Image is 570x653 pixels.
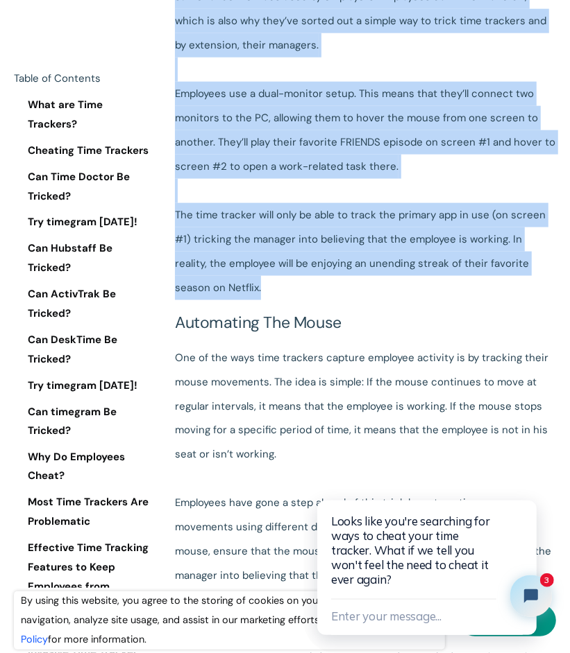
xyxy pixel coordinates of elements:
iframe: Tidio Chat [303,455,570,653]
a: Try timegram [DATE]! [14,376,153,396]
a: Try timegram [DATE]! [14,213,153,232]
div: Table of Contents [14,69,153,89]
a: Can timegram Be Tricked? [14,403,153,442]
a: Can Time Doctor Be Tricked? [14,168,153,207]
a: Can Hubstaff Be Tricked? [14,239,153,278]
a: Can ActivTrak Be Tricked? [14,285,153,324]
div: By using this website, you agree to the storing of cookies on your device to enhance site navigat... [14,591,445,650]
a: Effective Time Tracking Features to Keep Employees from Cheating [14,539,153,617]
h3: Automating the mouse [175,314,556,332]
a: Can DeskTime Be Tricked? [14,331,153,369]
a: What are Time Trackers? [14,96,153,134]
a: Most Time Trackers Are Problematic [14,494,153,532]
a: Why Do Employees Cheat? [14,449,153,487]
a: Cheating Time Trackers [14,141,153,161]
